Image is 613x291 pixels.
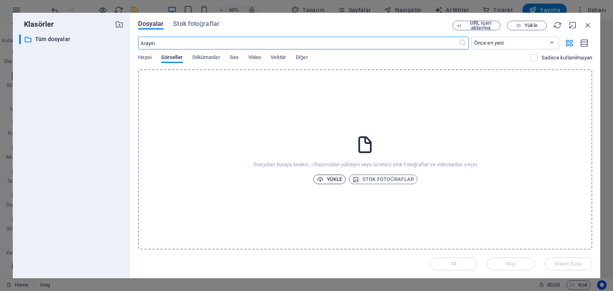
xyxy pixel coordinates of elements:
[524,23,537,28] span: Yükle
[115,20,124,29] i: Yeni klasör oluştur
[349,175,417,184] button: Stok fotoğraflar
[248,53,261,64] span: Video
[542,54,592,61] p: Sadece web sitesinde kullanılmayan dosyaları görüntüleyin. Bu oturum sırasında eklenen dosyalar h...
[313,175,346,184] button: Yükle
[317,175,342,184] span: Yükle
[465,21,497,30] span: URL içeri aktarma
[138,19,164,29] span: Dosyalar
[35,35,109,44] p: Tüm dosyalar
[507,21,547,30] button: Yükle
[583,21,592,29] i: Kapat
[296,53,308,64] span: Diğer
[19,34,21,44] div: ​
[173,19,219,29] span: Stok fotoğraflar
[230,53,239,64] span: Ses
[19,19,54,29] p: Klasörler
[138,53,151,64] span: Hepsi
[192,53,220,64] span: Dökümanlar
[352,175,414,184] span: Stok fotoğraflar
[253,161,477,168] p: Dosyaları buraya bırakın, cihazınızdan yükleyin veya ücretsiz stok fotoğraflar ve videolardan seçin
[568,21,577,29] i: Küçült
[138,37,458,49] input: Arayın
[271,53,286,64] span: Vektör
[161,53,183,64] span: Görseller
[453,21,500,30] button: URL içeri aktarma
[553,21,562,29] i: Yeniden Yükle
